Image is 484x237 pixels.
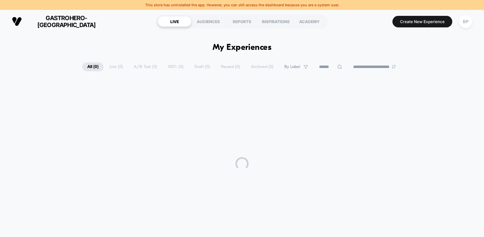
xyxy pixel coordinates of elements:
[293,16,326,27] div: ACADEMY
[158,16,191,27] div: LIVE
[27,15,106,28] span: gastrohero-[GEOGRAPHIC_DATA]
[457,15,474,28] button: BP
[191,16,225,27] div: AUDIENCES
[82,62,103,71] span: All ( 0 )
[225,16,259,27] div: REPORTS
[12,17,22,26] img: Visually logo
[392,16,452,27] button: Create New Experience
[392,65,396,69] img: end
[259,16,293,27] div: INSPIRATIONS
[284,64,300,69] span: By Label
[213,43,272,52] h1: My Experiences
[10,14,108,29] button: gastrohero-[GEOGRAPHIC_DATA]
[459,15,472,28] div: BP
